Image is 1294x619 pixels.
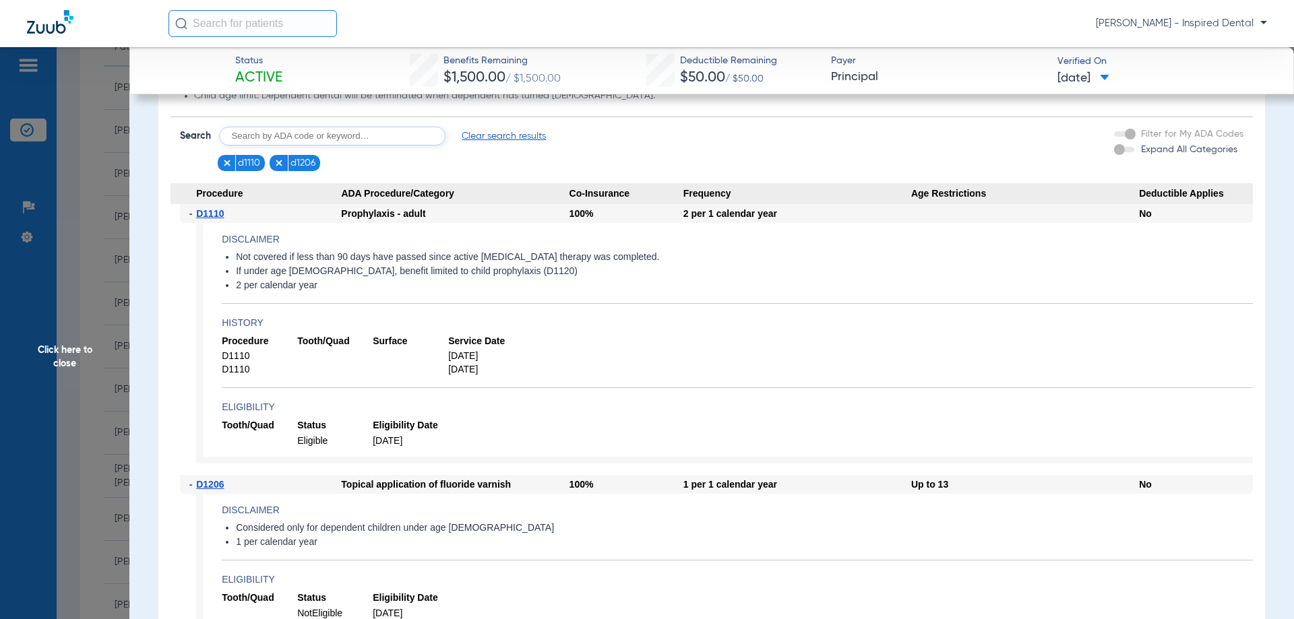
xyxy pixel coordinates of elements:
[1057,70,1109,87] span: [DATE]
[175,18,187,30] img: Search Icon
[222,158,232,168] img: x.svg
[443,71,505,85] span: $1,500.00
[725,74,764,84] span: / $50.00
[290,156,315,170] span: d1206
[236,280,1253,292] li: 2 per calendar year
[448,335,524,348] span: Service Date
[297,591,373,604] span: Status
[194,90,1244,102] li: Child age limit: Dependent dental will be terminated when dependent has turned [DEMOGRAPHIC_DATA].
[1139,183,1253,205] span: Deductible Applies
[171,183,342,205] span: Procedure
[680,71,725,85] span: $50.00
[222,573,1253,587] h4: Eligibility
[222,363,297,376] span: D1110
[1139,204,1253,223] div: No
[462,129,546,143] span: Clear search results
[27,10,73,34] img: Zuub Logo
[683,204,911,223] div: 2 per 1 calendar year
[1096,17,1267,30] span: [PERSON_NAME] - Inspired Dental
[236,251,1253,263] li: Not covered if less than 90 days have passed since active [MEDICAL_DATA] therapy was completed.
[168,10,337,37] input: Search for patients
[911,475,1139,494] div: Up to 13
[222,419,297,432] span: Tooth/Quad
[222,335,297,348] span: Procedure
[505,73,561,84] span: / $1,500.00
[341,204,569,223] div: Prophylaxis - adult
[1138,127,1243,141] label: Filter for My ADA Codes
[297,419,373,432] span: Status
[180,129,211,143] span: Search
[189,204,197,223] span: -
[831,69,1046,86] span: Principal
[448,363,524,376] span: [DATE]
[683,183,911,205] span: Frequency
[222,400,1253,414] h4: Eligibility
[236,265,1253,278] li: If under age [DEMOGRAPHIC_DATA], benefit limited to child prophylaxis (D1120)
[274,158,284,168] img: x.svg
[373,335,448,348] span: Surface
[1139,475,1253,494] div: No
[373,434,448,447] span: [DATE]
[1227,554,1294,619] iframe: Chat Widget
[219,127,445,145] input: Search by ADA code or keyword…
[196,208,224,219] span: D1110
[189,475,197,494] span: -
[341,183,569,205] span: ADA Procedure/Category
[1057,55,1272,69] span: Verified On
[222,232,1253,247] h4: Disclaimer
[238,156,260,170] span: d1110
[1141,145,1237,154] span: Expand All Categories
[443,54,561,68] span: Benefits Remaining
[831,54,1046,68] span: Payer
[569,183,683,205] span: Co-Insurance
[235,69,282,88] span: Active
[236,522,1253,534] li: Considered only for dependent children under age [DEMOGRAPHIC_DATA]
[222,316,1253,330] h4: History
[373,591,448,604] span: Eligibility Date
[222,350,297,362] span: D1110
[236,536,1253,548] li: 1 per calendar year
[911,183,1139,205] span: Age Restrictions
[680,54,777,68] span: Deductible Remaining
[569,475,683,494] div: 100%
[222,591,297,604] span: Tooth/Quad
[373,419,448,432] span: Eligibility Date
[297,335,373,348] span: Tooth/Quad
[297,434,373,447] span: Eligible
[569,204,683,223] div: 100%
[341,475,569,494] div: Topical application of fluoride varnish
[196,479,224,490] span: D1206
[235,54,282,68] span: Status
[683,475,911,494] div: 1 per 1 calendar year
[222,503,1253,517] h4: Disclaimer
[448,350,524,362] span: [DATE]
